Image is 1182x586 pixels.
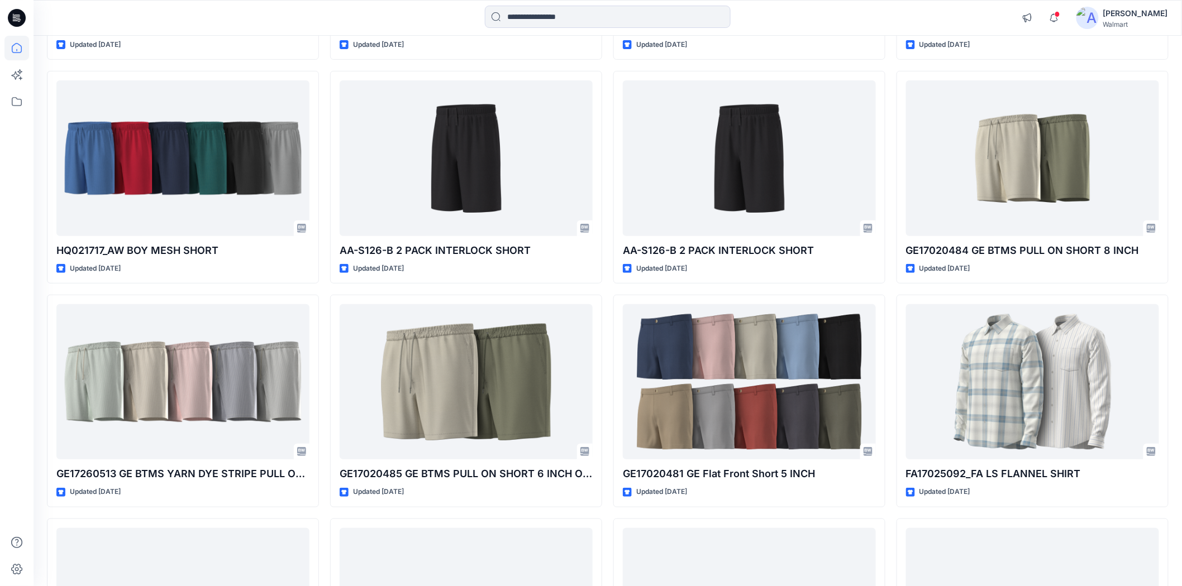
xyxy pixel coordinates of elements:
p: Updated [DATE] [70,486,121,498]
p: Updated [DATE] [919,263,970,275]
a: GE17020485 GE BTMS PULL ON SHORT 6 INCH OLX [340,304,593,459]
p: Updated [DATE] [919,39,970,51]
p: GE17260513 GE BTMS YARN DYE STRIPE PULL ON SHORT [56,466,309,482]
p: GE17020484 GE BTMS PULL ON SHORT 8 INCH [906,243,1159,258]
p: AA-S126-B 2 PACK INTERLOCK SHORT [340,243,593,258]
p: GE17020485 GE BTMS PULL ON SHORT 6 INCH OLX [340,466,593,482]
p: Updated [DATE] [70,39,121,51]
div: Walmart [1103,20,1168,28]
a: GE17020481 GE Flat Front Short 5 INCH [623,304,876,459]
p: Updated [DATE] [70,263,121,275]
a: GE17020484 GE BTMS PULL ON SHORT 8 INCH [906,80,1159,236]
p: Updated [DATE] [919,486,970,498]
a: AA-S126-B 2 PACK INTERLOCK SHORT [340,80,593,236]
p: Updated [DATE] [636,263,687,275]
a: HQ021717_AW BOY MESH SHORT [56,80,309,236]
p: Updated [DATE] [353,39,404,51]
p: Updated [DATE] [353,486,404,498]
img: avatar [1076,7,1099,29]
a: GE17260513 GE BTMS YARN DYE STRIPE PULL ON SHORT [56,304,309,459]
div: [PERSON_NAME] [1103,7,1168,20]
a: AA-S126-B 2 PACK INTERLOCK SHORT [623,80,876,236]
p: Updated [DATE] [636,39,687,51]
p: FA17025092_FA LS FLANNEL SHIRT [906,466,1159,482]
p: AA-S126-B 2 PACK INTERLOCK SHORT [623,243,876,258]
a: FA17025092_FA LS FLANNEL SHIRT [906,304,1159,459]
p: Updated [DATE] [636,486,687,498]
p: HQ021717_AW BOY MESH SHORT [56,243,309,258]
p: GE17020481 GE Flat Front Short 5 INCH [623,466,876,482]
p: Updated [DATE] [353,263,404,275]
